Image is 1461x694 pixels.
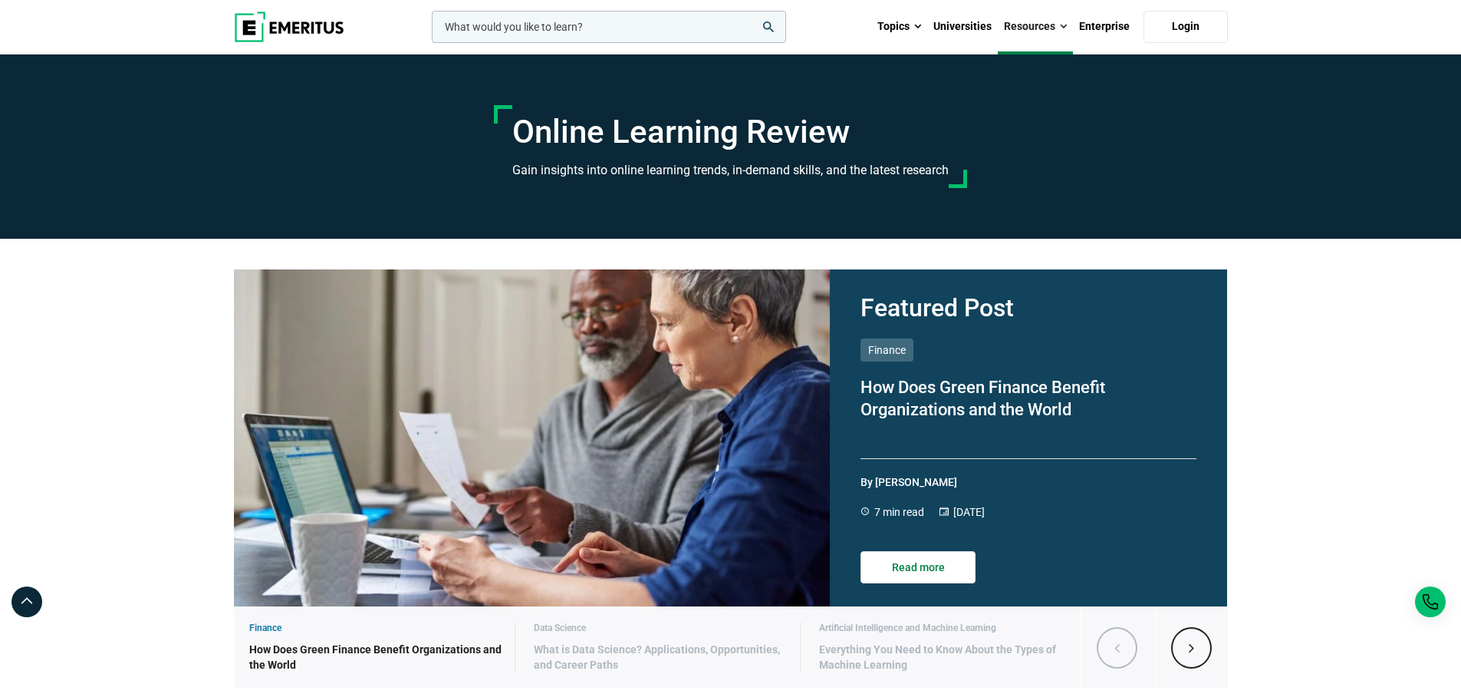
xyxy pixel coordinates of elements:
a: How Does Green Finance Benefit Organizations and the World | Finance | Emeritus [234,269,831,607]
p: [DATE] [939,504,985,520]
p: Finance [860,339,913,362]
h2: Featured Post [860,292,1196,323]
button: Next [1155,628,1195,668]
h7: Everything You Need to Know About the Types of Machine Learning [819,643,1076,673]
p: How Does Green Finance Benefit Organizations and the World [860,377,1196,443]
h3: Gain insights into online learning trends, in-demand skills, and the latest research [512,160,949,180]
h7: What is Data Science? Applications, Opportunities, and Career Paths [534,643,791,673]
h7: How Does Green Finance Benefit Organizations and the World [249,643,506,673]
a: Login [1143,11,1228,43]
p: Finance [249,622,506,635]
p: Artificial Intelligence and Machine Learning [819,622,1076,635]
h1: Online Learning Review [512,113,949,151]
button: Previous [1081,628,1120,668]
a: Featured Post Finance How Does Green Finance Benefit Organizations and the World By [PERSON_NAME]... [860,292,1196,584]
button: Read more [860,551,976,583]
p: 7 min read [860,504,924,520]
p: By [PERSON_NAME] [860,458,1196,491]
input: woocommerce-product-search-field-0 [432,11,786,43]
p: Data Science [534,622,791,635]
